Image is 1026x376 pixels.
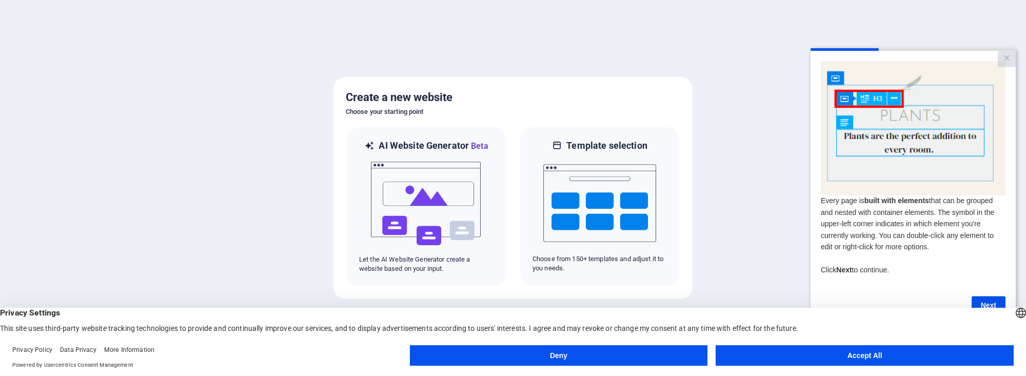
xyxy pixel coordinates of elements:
[42,218,78,226] span: to continue.
[10,149,184,203] span: Every page is that can be grouped and nested with container elements. The symbol in the upper-lef...
[346,106,680,118] h6: Choose your starting point
[346,89,680,106] h5: Create a new website
[469,141,488,151] span: Beta
[532,254,667,273] p: Choose from 150+ templates and adjust it to you needs.
[346,126,507,287] div: AI Website GeneratorBetaaiLet the AI Website Generator create a website based on your input.
[26,218,41,226] span: Next
[379,140,488,152] h6: AI Website Generator
[519,126,680,287] div: Template selectionChoose from 150+ templates and adjust it to you needs.
[161,248,195,267] a: Next
[54,149,119,157] strong: built with elements
[370,152,483,255] img: ai
[359,255,494,273] p: Let the AI Website Generator create a website based on your input.
[10,218,26,226] span: Click
[566,140,647,152] h6: Template selection
[187,3,205,19] a: Close modal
